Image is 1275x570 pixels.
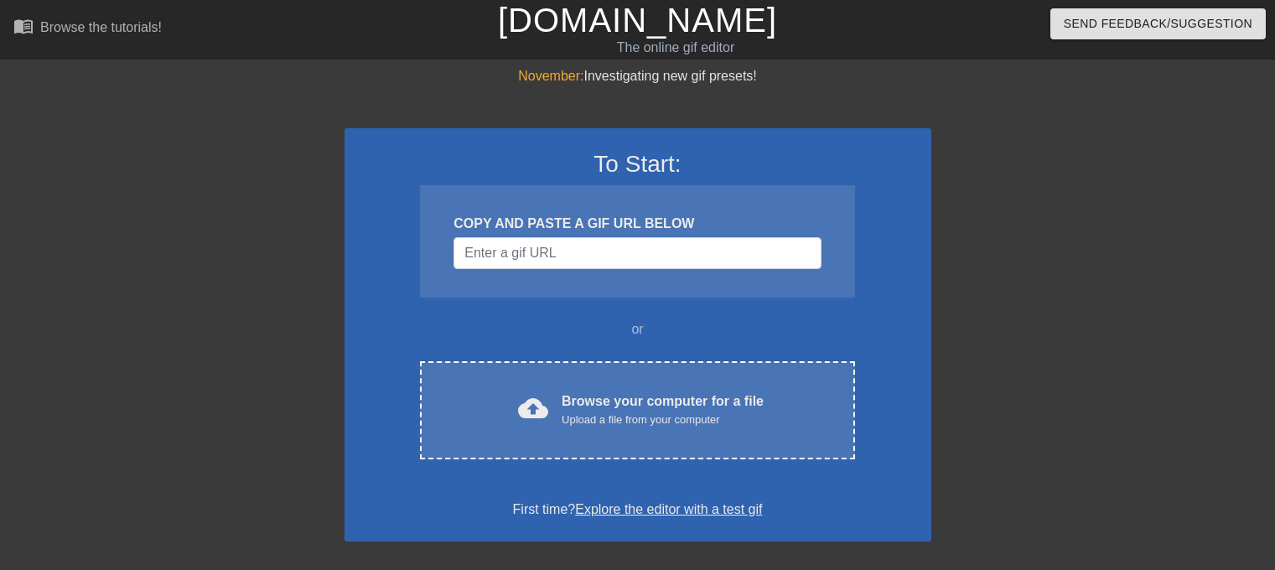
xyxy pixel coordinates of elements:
a: [DOMAIN_NAME] [498,2,777,39]
span: cloud_upload [518,393,548,423]
a: Browse the tutorials! [13,16,162,42]
div: Browse your computer for a file [562,391,764,428]
div: COPY AND PASTE A GIF URL BELOW [454,214,821,234]
button: Send Feedback/Suggestion [1050,8,1266,39]
div: The online gif editor [433,38,918,58]
div: or [388,319,888,339]
div: Investigating new gif presets! [345,66,931,86]
div: Browse the tutorials! [40,20,162,34]
span: November: [518,69,583,83]
div: Upload a file from your computer [562,412,764,428]
span: Send Feedback/Suggestion [1064,13,1252,34]
h3: To Start: [366,150,910,179]
span: menu_book [13,16,34,36]
div: First time? [366,500,910,520]
input: Username [454,237,821,269]
a: Explore the editor with a test gif [575,502,762,516]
